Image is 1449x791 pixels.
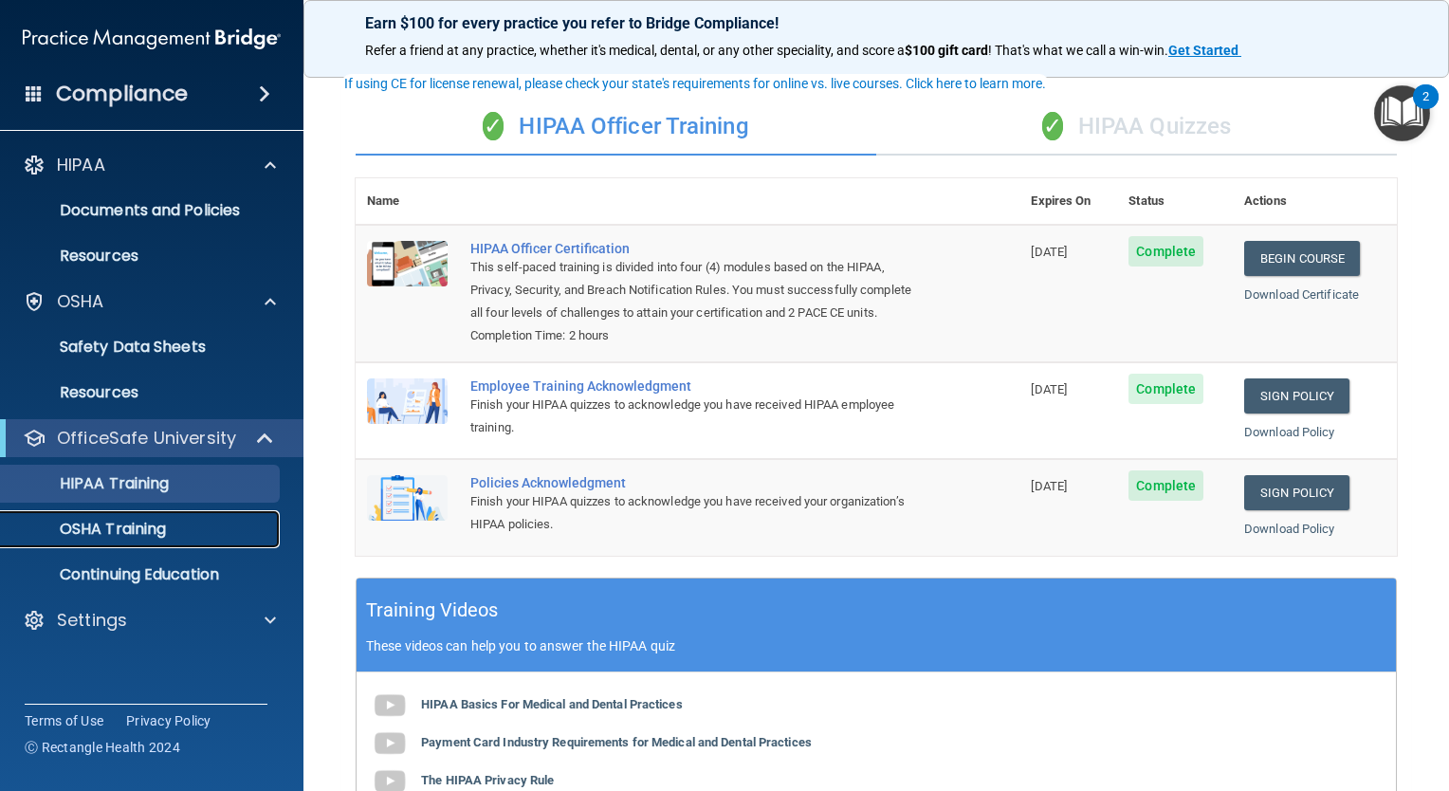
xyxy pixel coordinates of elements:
a: HIPAA [23,154,276,176]
span: Complete [1128,236,1203,267]
div: HIPAA Officer Training [356,99,876,156]
strong: $100 gift card [905,43,988,58]
span: ✓ [1042,112,1063,140]
div: Completion Time: 2 hours [470,324,925,347]
img: gray_youtube_icon.38fcd6cc.png [371,725,409,763]
a: Terms of Use [25,711,103,730]
p: Safety Data Sheets [12,338,271,357]
a: Privacy Policy [126,711,211,730]
a: Download Certificate [1244,287,1359,302]
a: OfficeSafe University [23,427,275,450]
span: [DATE] [1031,382,1067,396]
a: Download Policy [1244,522,1335,536]
th: Name [356,178,459,225]
div: HIPAA Quizzes [876,99,1397,156]
h4: Compliance [56,81,188,107]
span: [DATE] [1031,245,1067,259]
div: Finish your HIPAA quizzes to acknowledge you have received your organization’s HIPAA policies. [470,490,925,536]
a: Sign Policy [1244,475,1349,510]
b: The HIPAA Privacy Rule [421,773,554,787]
p: HIPAA [57,154,105,176]
div: This self-paced training is divided into four (4) modules based on the HIPAA, Privacy, Security, ... [470,256,925,324]
img: PMB logo [23,20,281,58]
span: Ⓒ Rectangle Health 2024 [25,738,180,757]
div: 2 [1422,97,1429,121]
img: gray_youtube_icon.38fcd6cc.png [371,687,409,725]
p: These videos can help you to answer the HIPAA quiz [366,638,1386,653]
b: Payment Card Industry Requirements for Medical and Dental Practices [421,735,812,749]
p: OSHA [57,290,104,313]
div: Finish your HIPAA quizzes to acknowledge you have received HIPAA employee training. [470,394,925,439]
p: Resources [12,247,271,266]
p: HIPAA Training [12,474,169,493]
div: Policies Acknowledgment [470,475,925,490]
button: If using CE for license renewal, please check your state's requirements for online vs. live cours... [341,74,1049,93]
button: Open Resource Center, 2 new notifications [1374,85,1430,141]
span: Complete [1128,470,1203,501]
span: Complete [1128,374,1203,404]
th: Actions [1233,178,1397,225]
span: ✓ [483,112,504,140]
span: Refer a friend at any practice, whether it's medical, dental, or any other speciality, and score a [365,43,905,58]
div: Employee Training Acknowledgment [470,378,925,394]
p: Resources [12,383,271,402]
a: Download Policy [1244,425,1335,439]
p: Settings [57,609,127,632]
div: If using CE for license renewal, please check your state's requirements for online vs. live cours... [344,77,1046,90]
b: HIPAA Basics For Medical and Dental Practices [421,697,683,711]
a: Sign Policy [1244,378,1349,414]
th: Expires On [1019,178,1117,225]
p: OfficeSafe University [57,427,236,450]
th: Status [1117,178,1233,225]
a: HIPAA Officer Certification [470,241,925,256]
span: [DATE] [1031,479,1067,493]
h5: Training Videos [366,594,499,627]
p: Continuing Education [12,565,271,584]
p: OSHA Training [12,520,166,539]
strong: Get Started [1168,43,1238,58]
a: Settings [23,609,276,632]
p: Documents and Policies [12,201,271,220]
a: Get Started [1168,43,1241,58]
a: Begin Course [1244,241,1360,276]
a: OSHA [23,290,276,313]
span: ! That's what we call a win-win. [988,43,1168,58]
p: Earn $100 for every practice you refer to Bridge Compliance! [365,14,1387,32]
